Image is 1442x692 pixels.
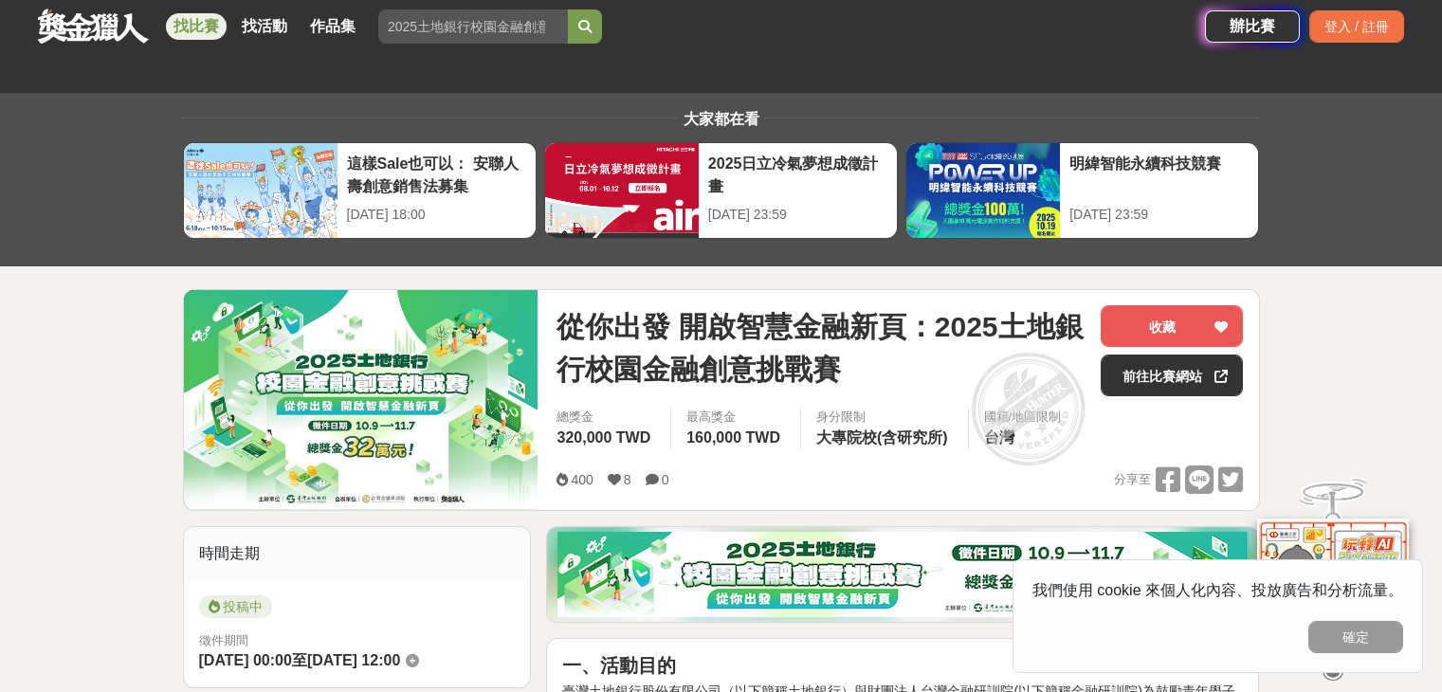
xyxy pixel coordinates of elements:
[1101,355,1243,396] a: 前往比賽網站
[562,655,676,676] strong: 一、活動目的
[1308,621,1403,653] button: 確定
[184,290,538,509] img: Cover Image
[292,652,307,668] span: 至
[816,408,953,427] div: 身分限制
[557,305,1086,391] span: 從你出發 開啟智慧金融新頁：2025土地銀行校園金融創意挑戰賽
[624,472,631,487] span: 8
[347,153,526,195] div: 這樣Sale也可以： 安聯人壽創意銷售法募集
[708,153,887,195] div: 2025日立冷氣夢想成徵計畫
[199,652,292,668] span: [DATE] 00:00
[905,142,1259,239] a: 明緯智能永續科技競賽[DATE] 23:59
[166,13,227,40] a: 找比賽
[557,408,655,427] span: 總獎金
[1257,519,1409,645] img: d2146d9a-e6f6-4337-9592-8cefde37ba6b.png
[571,472,593,487] span: 400
[1114,465,1151,494] span: 分享至
[557,429,650,446] span: 320,000 TWD
[544,142,898,239] a: 2025日立冷氣夢想成徵計畫[DATE] 23:59
[1309,10,1404,43] div: 登入 / 註冊
[199,595,272,618] span: 投稿中
[662,472,669,487] span: 0
[686,408,785,427] span: 最高獎金
[234,13,295,40] a: 找活動
[1032,582,1403,598] span: 我們使用 cookie 來個人化內容、投放廣告和分析流量。
[1069,205,1249,225] div: [DATE] 23:59
[1101,305,1243,347] button: 收藏
[557,532,1248,617] img: d20b4788-230c-4a26-8bab-6e291685a538.png
[816,429,948,446] span: 大專院校(含研究所)
[347,205,526,225] div: [DATE] 18:00
[686,429,780,446] span: 160,000 TWD
[679,111,764,127] span: 大家都在看
[708,205,887,225] div: [DATE] 23:59
[183,142,537,239] a: 這樣Sale也可以： 安聯人壽創意銷售法募集[DATE] 18:00
[378,9,568,44] input: 2025土地銀行校園金融創意挑戰賽：從你出發 開啟智慧金融新頁
[184,527,531,580] div: 時間走期
[1205,10,1300,43] a: 辦比賽
[199,633,248,647] span: 徵件期間
[302,13,363,40] a: 作品集
[1069,153,1249,195] div: 明緯智能永續科技競賽
[307,652,400,668] span: [DATE] 12:00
